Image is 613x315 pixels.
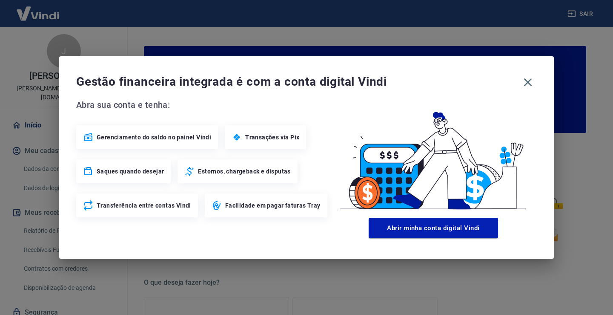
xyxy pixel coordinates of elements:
span: Transferência entre contas Vindi [97,201,191,210]
span: Abra sua conta e tenha: [76,98,330,112]
span: Transações via Pix [245,133,299,142]
button: Abrir minha conta digital Vindi [369,218,498,238]
img: Good Billing [330,98,537,214]
span: Estornos, chargeback e disputas [198,167,290,176]
span: Saques quando desejar [97,167,164,176]
span: Gestão financeira integrada é com a conta digital Vindi [76,73,519,90]
span: Facilidade em pagar faturas Tray [225,201,321,210]
span: Gerenciamento do saldo no painel Vindi [97,133,211,142]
